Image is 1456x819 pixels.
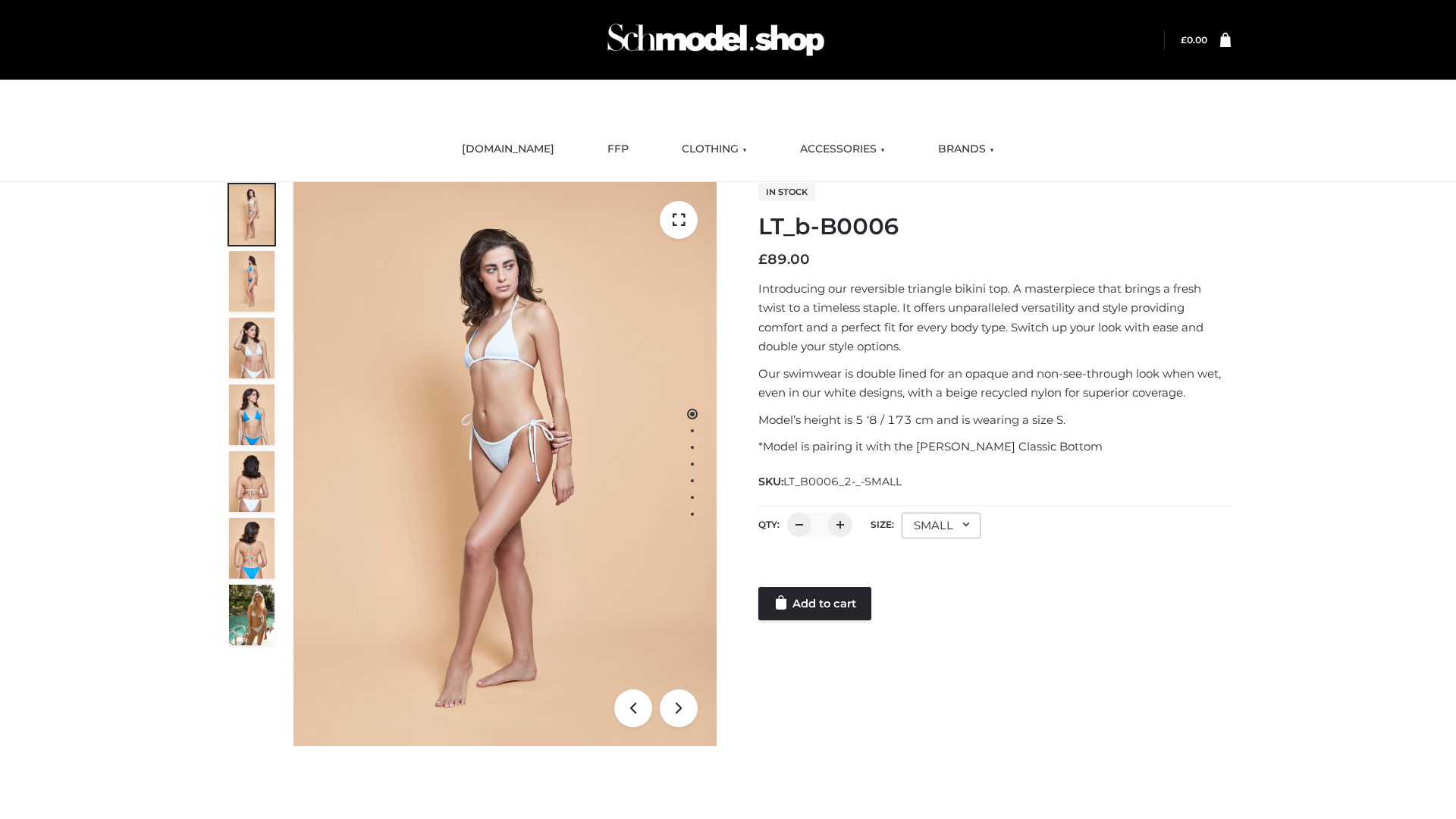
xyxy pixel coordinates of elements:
[789,133,896,166] a: ACCESSORIES
[602,10,830,70] img: Schmodel Admin 964
[229,384,275,445] img: ArielClassicBikiniTop_CloudNine_AzureSky_OW114ECO_4-scaled.jpg
[758,279,1231,356] p: Introducing our reversible triangle bikini top. A masterpiece that brings a fresh twist to a time...
[783,475,902,488] span: LT_B0006_2-_-SMALL
[1181,34,1187,45] span: £
[229,518,275,579] img: ArielClassicBikiniTop_CloudNine_AzureSky_OW114ECO_8-scaled.jpg
[758,251,810,268] bdi: 89.00
[293,182,717,746] img: ArielClassicBikiniTop_CloudNine_AzureSky_OW114ECO_1
[758,587,871,620] a: Add to cart
[229,318,275,378] img: ArielClassicBikiniTop_CloudNine_AzureSky_OW114ECO_3-scaled.jpg
[229,585,275,645] img: Arieltop_CloudNine_AzureSky2.jpg
[871,519,894,530] label: Size:
[927,133,1006,166] a: BRANDS
[902,513,981,538] div: SMALL
[450,133,566,166] a: [DOMAIN_NAME]
[596,133,640,166] a: FFP
[1181,34,1207,45] a: £0.00
[229,184,275,245] img: ArielClassicBikiniTop_CloudNine_AzureSky_OW114ECO_1-scaled.jpg
[670,133,758,166] a: CLOTHING
[758,251,767,268] span: £
[229,451,275,512] img: ArielClassicBikiniTop_CloudNine_AzureSky_OW114ECO_7-scaled.jpg
[758,472,903,491] span: SKU:
[758,364,1231,403] p: Our swimwear is double lined for an opaque and non-see-through look when wet, even in our white d...
[1181,34,1207,45] bdi: 0.00
[758,183,815,201] span: In stock
[229,251,275,312] img: ArielClassicBikiniTop_CloudNine_AzureSky_OW114ECO_2-scaled.jpg
[758,213,1231,240] h1: LT_b-B0006
[758,410,1231,430] p: Model’s height is 5 ‘8 / 173 cm and is wearing a size S.
[758,437,1231,457] p: *Model is pairing it with the [PERSON_NAME] Classic Bottom
[758,519,780,530] label: QTY:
